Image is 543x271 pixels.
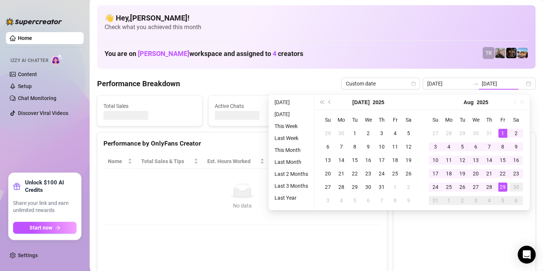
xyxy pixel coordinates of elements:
span: Name [108,157,126,165]
th: Chat Conversion [319,154,381,169]
h4: 👋 Hey, [PERSON_NAME] ! [105,13,528,23]
img: AI Chatter [51,54,63,65]
span: TR [485,49,492,57]
button: Start nowarrow-right [13,222,77,234]
img: logo-BBDzfeDw.svg [6,18,62,25]
div: No data [111,202,373,210]
span: Chat Conversion [324,157,370,165]
th: Sales / Hour [269,154,319,169]
img: Trent [506,48,516,58]
span: Share your link and earn unlimited rewards [13,200,77,214]
span: Active Chats [215,102,307,110]
span: arrow-right [55,225,60,230]
span: Sales / Hour [273,157,309,165]
span: Custom date [346,78,415,89]
span: to [473,81,479,87]
span: Total Sales [103,102,196,110]
a: Settings [18,252,38,258]
div: Performance by OnlyFans Creator [103,138,381,149]
span: Start now [30,225,52,231]
span: Izzy AI Chatter [10,57,48,64]
img: LC [495,48,505,58]
span: calendar [411,81,416,86]
input: Start date [427,80,470,88]
a: Discover Viral Videos [18,110,68,116]
a: Content [18,71,37,77]
div: Est. Hours Worked [207,157,259,165]
strong: Unlock $100 AI Credits [25,179,77,194]
th: Name [103,154,137,169]
h1: You are on workspace and assigned to creators [105,50,303,58]
span: gift [13,183,21,190]
a: Home [18,35,32,41]
span: Messages Sent [326,102,418,110]
span: swap-right [473,81,479,87]
input: End date [482,80,524,88]
span: Check what you achieved this month [105,23,528,31]
a: Setup [18,83,32,89]
span: Total Sales & Tips [141,157,192,165]
span: 4 [273,50,276,57]
h4: Performance Breakdown [97,78,180,89]
th: Total Sales & Tips [137,154,203,169]
a: Chat Monitoring [18,95,56,101]
div: Open Intercom Messenger [518,246,536,264]
div: Sales by OnlyFans Creator [400,138,529,149]
span: [PERSON_NAME] [138,50,189,57]
img: Zach [517,48,528,58]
